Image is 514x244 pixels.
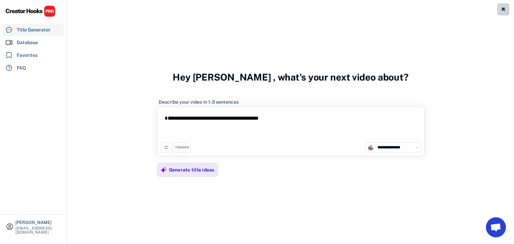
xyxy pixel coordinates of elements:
div: Generate title ideas [169,167,215,173]
img: CHPRO%20Logo.svg [5,5,56,17]
a: Open chat [486,217,506,237]
div: Database [17,39,38,46]
h3: Hey [PERSON_NAME] , what's your next video about? [173,65,409,90]
div: [EMAIL_ADDRESS][DOMAIN_NAME] [15,226,61,234]
div: Favorites [17,52,37,59]
div: Describe your video in 1-3 sentences [159,99,239,105]
img: channels4_profile.jpg [368,144,374,150]
div: [PERSON_NAME] [15,220,61,225]
div: TRIGGER [175,145,189,150]
div: FAQ [17,65,26,72]
div: Title Generator [17,26,51,33]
